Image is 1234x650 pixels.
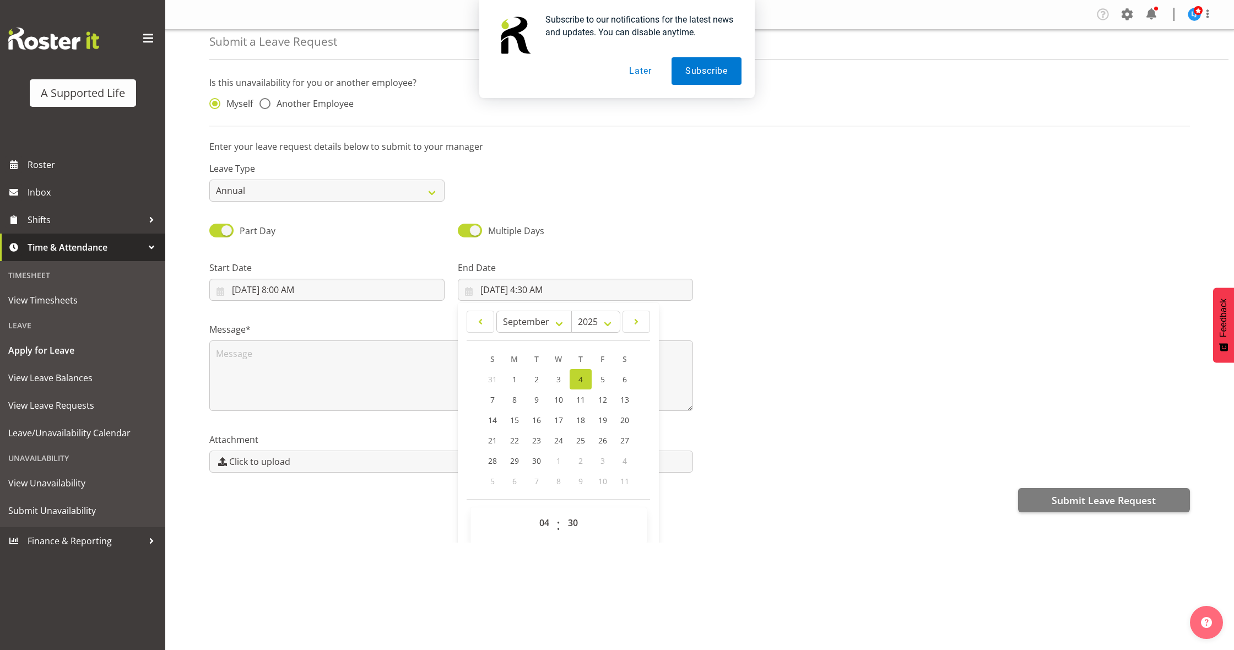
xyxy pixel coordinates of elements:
[8,342,157,359] span: Apply for Leave
[28,239,143,256] span: Time & Attendance
[504,430,526,451] a: 22
[600,374,605,384] span: 5
[8,397,157,414] span: View Leave Requests
[554,415,563,425] span: 17
[614,410,636,430] a: 20
[548,410,570,430] a: 17
[598,476,607,486] span: 10
[229,455,290,468] span: Click to upload
[481,430,504,451] a: 21
[534,374,539,384] span: 2
[512,476,517,486] span: 6
[490,394,495,405] span: 7
[592,369,614,389] a: 5
[620,476,629,486] span: 11
[28,533,143,549] span: Finance & Reporting
[504,451,526,471] a: 29
[220,98,253,109] span: Myself
[598,394,607,405] span: 12
[526,410,548,430] a: 16
[548,389,570,410] a: 10
[458,261,693,274] label: End Date
[556,456,561,466] span: 1
[1052,493,1156,507] span: Submit Leave Request
[8,475,157,491] span: View Unavailability
[570,430,592,451] a: 25
[3,392,163,419] a: View Leave Requests
[458,279,693,301] input: Click to select...
[532,456,541,466] span: 30
[576,394,585,405] span: 11
[8,292,157,308] span: View Timesheets
[1018,488,1190,512] button: Submit Leave Request
[3,314,163,337] div: Leave
[510,415,519,425] span: 15
[492,13,537,57] img: notification icon
[570,369,592,389] a: 4
[488,374,497,384] span: 31
[576,435,585,446] span: 25
[481,389,504,410] a: 7
[623,456,627,466] span: 4
[614,369,636,389] a: 6
[534,394,539,405] span: 9
[512,394,517,405] span: 8
[209,261,445,274] label: Start Date
[548,430,570,451] a: 24
[554,435,563,446] span: 24
[526,430,548,451] a: 23
[556,476,561,486] span: 8
[490,354,495,364] span: S
[209,433,693,446] label: Attachment
[1201,617,1212,628] img: help-xxl-2.png
[240,225,275,237] span: Part Day
[3,447,163,469] div: Unavailability
[1213,288,1234,362] button: Feedback - Show survey
[526,451,548,471] a: 30
[28,184,160,201] span: Inbox
[3,286,163,314] a: View Timesheets
[504,410,526,430] a: 15
[578,354,583,364] span: T
[209,140,1190,153] p: Enter your leave request details below to submit to your manager
[554,394,563,405] span: 10
[8,370,157,386] span: View Leave Balances
[600,456,605,466] span: 3
[488,456,497,466] span: 28
[8,425,157,441] span: Leave/Unavailability Calendar
[8,502,157,519] span: Submit Unavailability
[209,323,693,336] label: Message*
[504,389,526,410] a: 8
[526,389,548,410] a: 9
[209,279,445,301] input: Click to select...
[534,476,539,486] span: 7
[532,415,541,425] span: 16
[534,354,539,364] span: T
[511,354,518,364] span: M
[592,410,614,430] a: 19
[556,512,560,539] span: :
[548,369,570,389] a: 3
[578,456,583,466] span: 2
[3,364,163,392] a: View Leave Balances
[481,451,504,471] a: 28
[600,354,604,364] span: F
[623,374,627,384] span: 6
[488,415,497,425] span: 14
[555,354,562,364] span: W
[615,57,665,85] button: Later
[537,13,742,39] div: Subscribe to our notifications for the latest news and updates. You can disable anytime.
[578,374,583,384] span: 4
[270,98,354,109] span: Another Employee
[28,156,160,173] span: Roster
[3,419,163,447] a: Leave/Unavailability Calendar
[3,264,163,286] div: Timesheet
[504,369,526,389] a: 1
[481,410,504,430] a: 14
[576,415,585,425] span: 18
[510,435,519,446] span: 22
[620,394,629,405] span: 13
[578,476,583,486] span: 9
[570,389,592,410] a: 11
[28,212,143,228] span: Shifts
